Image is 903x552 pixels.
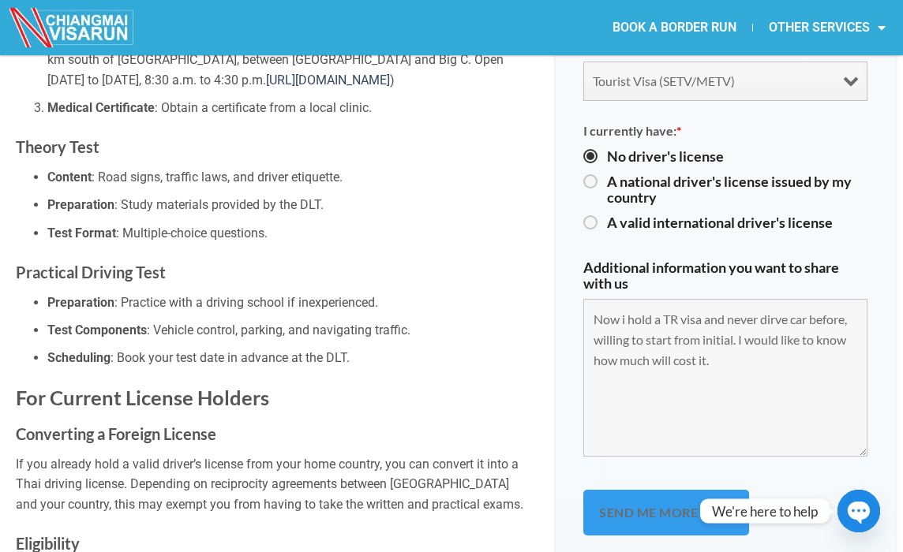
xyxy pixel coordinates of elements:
li: : Book your test date in advance at the DLT. [47,348,532,368]
strong: Test Components [47,323,147,338]
label: No driver's license [607,148,867,164]
h3: Theory Test [16,134,532,159]
span: I currently have: [583,123,681,138]
h3: Practical Driving Test [16,259,532,285]
strong: Test Format [47,226,116,241]
li: : Vehicle control, parking, and navigating traffic. [47,320,532,341]
li: : Multiple-choice questions. [47,223,532,244]
a: OTHER SERVICES [753,9,901,46]
strong: Content [47,170,92,185]
strong: Preparation [47,295,114,310]
label: A national driver's license issued by my country [607,173,867,205]
li: : Obtain a certificate from a local clinic. [47,98,532,118]
li: : Road signs, traffic laws, and driver etiquette. [47,167,532,188]
li: : Practice with a driving school if inexperienced. [47,293,532,313]
strong: Scheduling [47,350,111,365]
strong: Preparation [47,197,114,212]
label: A valid international driver's license [607,214,867,230]
nav: Menu [451,9,901,46]
a: [URL][DOMAIN_NAME] [266,73,390,88]
h2: For Current License Holders [16,385,532,411]
strong: Medical Certificate [47,100,155,115]
li: : Study materials provided by the DLT. [47,195,532,215]
p: If you already hold a valid driver’s license from your home country, you can convert it into a Th... [16,454,532,515]
label: Additional information you want to share with us [583,259,867,291]
input: Send me more info [583,490,748,535]
h3: Converting a Foreign License [16,421,532,446]
a: BOOK A BORDER RUN [597,9,752,46]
